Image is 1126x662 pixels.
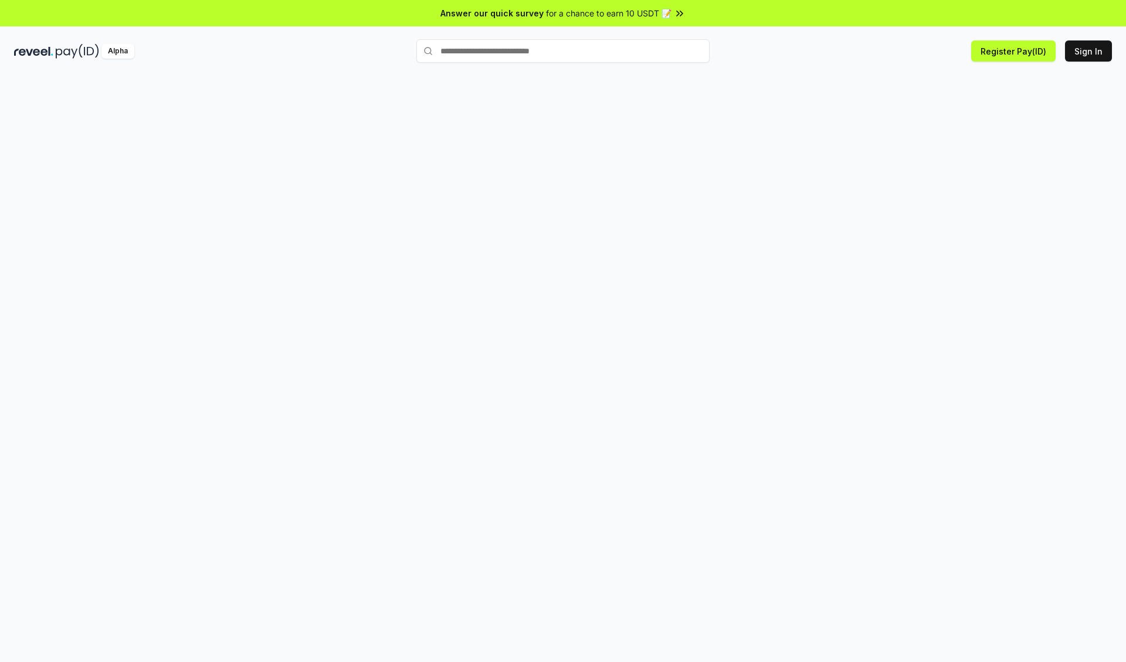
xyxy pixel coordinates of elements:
button: Sign In [1065,40,1112,62]
img: reveel_dark [14,44,53,59]
span: for a chance to earn 10 USDT 📝 [546,7,671,19]
img: pay_id [56,44,99,59]
div: Alpha [101,44,134,59]
span: Answer our quick survey [440,7,544,19]
button: Register Pay(ID) [971,40,1056,62]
